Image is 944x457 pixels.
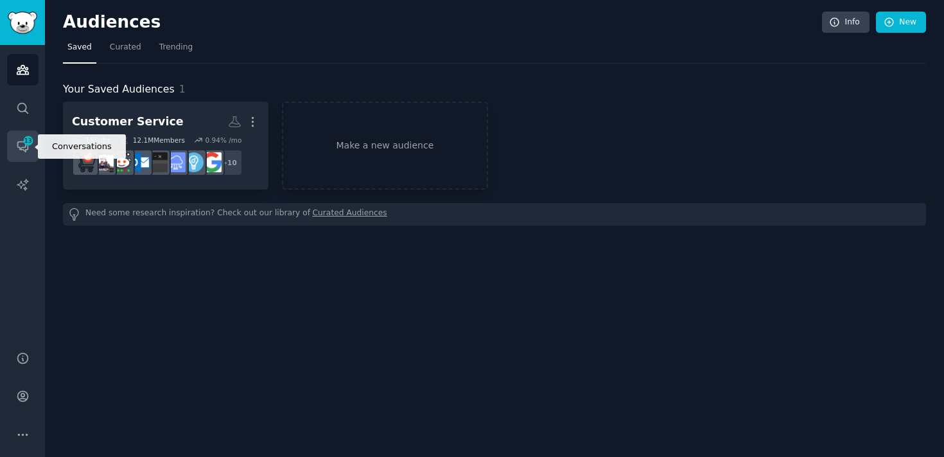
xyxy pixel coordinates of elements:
a: Customer Service18Subs12.1MMembers0.94% /mo+10gsuiteEntrepreneurSaaSsoftwareOutlooksysadminmspeco... [63,102,268,190]
a: Info [822,12,870,33]
div: Customer Service [72,114,184,130]
img: ecommerce [76,152,96,172]
a: Make a new audience [282,102,487,190]
span: Your Saved Audiences [63,82,175,98]
img: Outlook [130,152,150,172]
div: 18 Sub s [72,136,110,145]
a: Saved [63,37,96,64]
span: 13 [22,136,34,145]
div: 0.94 % /mo [205,136,241,145]
img: SaaS [166,152,186,172]
span: Curated [110,42,141,53]
a: New [876,12,926,33]
span: Saved [67,42,92,53]
img: GummySearch logo [8,12,37,34]
div: Need some research inspiration? Check out our library of [63,203,926,226]
img: software [148,152,168,172]
img: sysadmin [112,152,132,172]
img: msp [94,152,114,172]
span: 1 [179,83,186,95]
div: 12.1M Members [119,136,185,145]
img: gsuite [202,152,222,172]
h2: Audiences [63,12,822,33]
img: Entrepreneur [184,152,204,172]
span: Trending [159,42,193,53]
a: 13 [7,130,39,162]
a: Curated Audiences [313,208,387,221]
a: Trending [155,37,197,64]
a: Curated [105,37,146,64]
div: + 10 [216,149,243,176]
